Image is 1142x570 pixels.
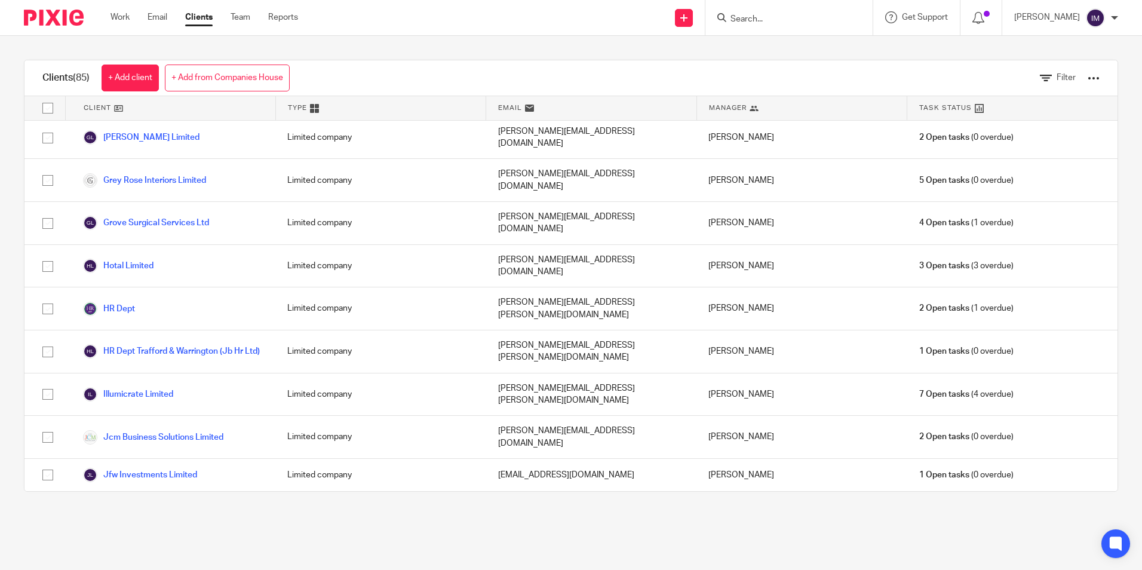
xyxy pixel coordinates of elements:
[83,130,199,145] a: [PERSON_NAME] Limited
[83,387,97,402] img: svg%3E
[486,416,696,458] div: [PERSON_NAME][EMAIL_ADDRESS][DOMAIN_NAME]
[486,459,696,491] div: [EMAIL_ADDRESS][DOMAIN_NAME]
[919,431,1014,443] span: (0 overdue)
[83,468,197,482] a: Jfw Investments Limited
[696,287,907,330] div: [PERSON_NAME]
[919,388,969,400] span: 7 Open tasks
[110,11,130,23] a: Work
[83,130,97,145] img: svg%3E
[486,117,696,159] div: [PERSON_NAME][EMAIL_ADDRESS][DOMAIN_NAME]
[83,216,97,230] img: svg%3E
[729,14,837,25] input: Search
[42,72,90,84] h1: Clients
[919,302,1014,314] span: (1 overdue)
[275,287,486,330] div: Limited company
[486,330,696,373] div: [PERSON_NAME][EMAIL_ADDRESS][PERSON_NAME][DOMAIN_NAME]
[696,330,907,373] div: [PERSON_NAME]
[83,259,97,273] img: svg%3E
[83,387,173,402] a: Illumicrate Limited
[919,260,1014,272] span: (3 overdue)
[486,202,696,244] div: [PERSON_NAME][EMAIL_ADDRESS][DOMAIN_NAME]
[83,302,97,316] img: Logo.png
[486,287,696,330] div: [PERSON_NAME][EMAIL_ADDRESS][PERSON_NAME][DOMAIN_NAME]
[696,416,907,458] div: [PERSON_NAME]
[486,373,696,416] div: [PERSON_NAME][EMAIL_ADDRESS][PERSON_NAME][DOMAIN_NAME]
[1014,11,1080,23] p: [PERSON_NAME]
[275,373,486,416] div: Limited company
[919,131,969,143] span: 2 Open tasks
[36,97,59,119] input: Select all
[498,103,522,113] span: Email
[84,103,111,113] span: Client
[919,174,969,186] span: 5 Open tasks
[919,431,969,443] span: 2 Open tasks
[275,416,486,458] div: Limited company
[275,202,486,244] div: Limited company
[919,103,972,113] span: Task Status
[919,260,969,272] span: 3 Open tasks
[165,65,290,91] a: + Add from Companies House
[288,103,307,113] span: Type
[696,117,907,159] div: [PERSON_NAME]
[83,430,97,445] img: Logo.png
[148,11,167,23] a: Email
[919,469,1014,481] span: (0 overdue)
[83,468,97,482] img: svg%3E
[102,65,159,91] a: + Add client
[919,131,1014,143] span: (0 overdue)
[268,11,298,23] a: Reports
[919,345,969,357] span: 1 Open tasks
[83,302,135,316] a: HR Dept
[486,159,696,201] div: [PERSON_NAME][EMAIL_ADDRESS][DOMAIN_NAME]
[919,174,1014,186] span: (0 overdue)
[83,259,154,273] a: Hotal Limited
[185,11,213,23] a: Clients
[696,159,907,201] div: [PERSON_NAME]
[83,216,209,230] a: Grove Surgical Services Ltd
[486,245,696,287] div: [PERSON_NAME][EMAIL_ADDRESS][DOMAIN_NAME]
[696,459,907,491] div: [PERSON_NAME]
[696,202,907,244] div: [PERSON_NAME]
[231,11,250,23] a: Team
[275,459,486,491] div: Limited company
[275,245,486,287] div: Limited company
[696,245,907,287] div: [PERSON_NAME]
[73,73,90,82] span: (85)
[83,173,206,188] a: Grey Rose Interiors Limited
[275,117,486,159] div: Limited company
[696,373,907,416] div: [PERSON_NAME]
[1086,8,1105,27] img: svg%3E
[919,345,1014,357] span: (0 overdue)
[902,13,948,22] span: Get Support
[919,217,969,229] span: 4 Open tasks
[83,430,223,445] a: Jcm Business Solutions Limited
[919,388,1014,400] span: (4 overdue)
[275,330,486,373] div: Limited company
[919,302,969,314] span: 2 Open tasks
[709,103,747,113] span: Manager
[1057,73,1076,82] span: Filter
[83,344,260,358] a: HR Dept Trafford & Warrington (Jb Hr Ltd)
[83,173,97,188] img: grey%20rose.png
[83,344,97,358] img: svg%3E
[24,10,84,26] img: Pixie
[275,159,486,201] div: Limited company
[919,217,1014,229] span: (1 overdue)
[919,469,969,481] span: 1 Open tasks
